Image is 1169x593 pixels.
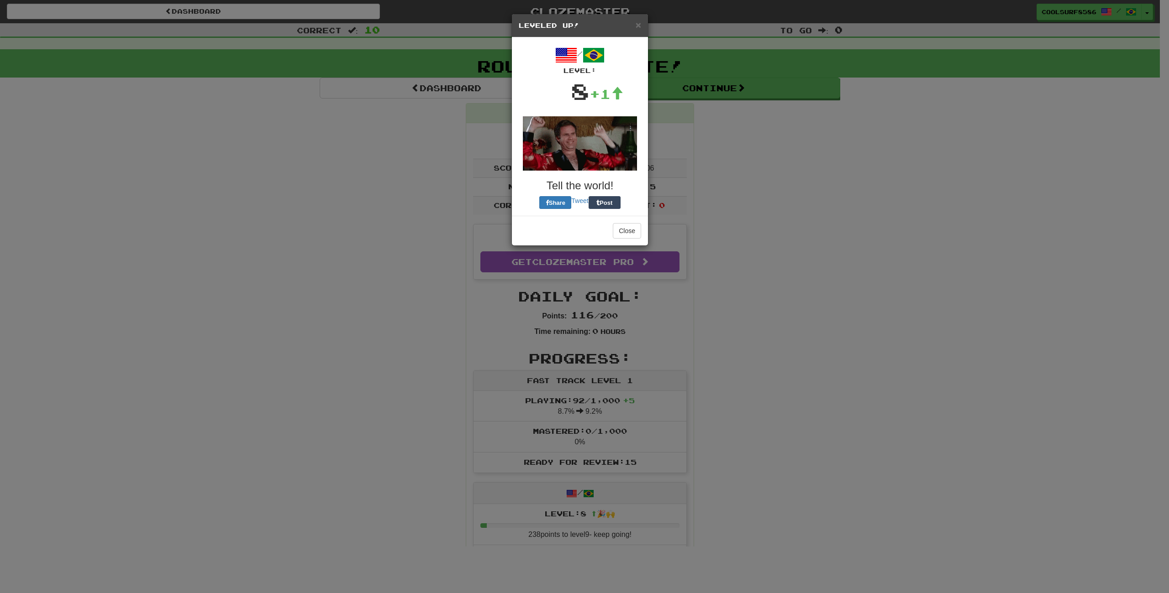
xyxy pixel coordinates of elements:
[636,20,641,30] button: Close
[613,223,641,239] button: Close
[590,85,623,103] div: +1
[636,20,641,30] span: ×
[571,75,590,107] div: 8
[519,21,641,30] h5: Leveled Up!
[519,44,641,75] div: /
[571,197,588,204] a: Tweet
[523,116,637,171] img: will-ferrel-d6c07f94194e19e98823ed86c433f8fc69ac91e84bfcb09b53c9a5692911eaa6.gif
[589,196,621,209] button: Post
[539,196,571,209] button: Share
[519,66,641,75] div: Level:
[519,180,641,192] h3: Tell the world!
